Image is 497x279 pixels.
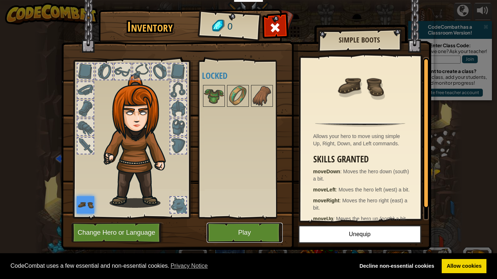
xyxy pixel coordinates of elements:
[333,216,336,222] span: :
[252,86,272,106] img: portrait.png
[337,62,384,110] img: portrait.png
[298,225,421,243] button: Unequip
[204,86,224,106] img: portrait.png
[11,260,349,271] span: CodeCombat uses a few essential and non-essential cookies.
[313,198,407,211] span: Moves the hero right (east) a bit.
[71,223,164,243] button: Change Hero or Language
[315,122,405,127] img: hr.png
[313,216,333,222] strong: moveUp
[313,133,411,147] div: Allows your hero to move using simple Up, Right, Down, and Left commands.
[170,260,209,271] a: learn more about cookies
[207,223,283,243] button: Play
[104,19,196,35] h1: Inventory
[336,187,339,193] span: :
[202,71,288,80] h4: Locked
[313,169,341,174] strong: moveDown
[227,20,233,33] span: 0
[340,169,343,174] span: :
[313,169,409,182] span: Moves the hero down (south) a bit.
[313,187,336,193] strong: moveLeft
[228,86,248,106] img: portrait.png
[339,198,342,203] span: :
[313,154,411,164] h3: Skills Granted
[77,196,94,214] img: portrait.png
[325,36,394,44] h2: Simple Boots
[100,74,179,208] img: hair_f2.png
[313,198,339,203] strong: moveRight
[354,259,439,274] a: deny cookies
[442,259,486,274] a: allow cookies
[339,187,410,193] span: Moves the hero left (west) a bit.
[336,216,407,222] span: Moves the hero up (north) a bit.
